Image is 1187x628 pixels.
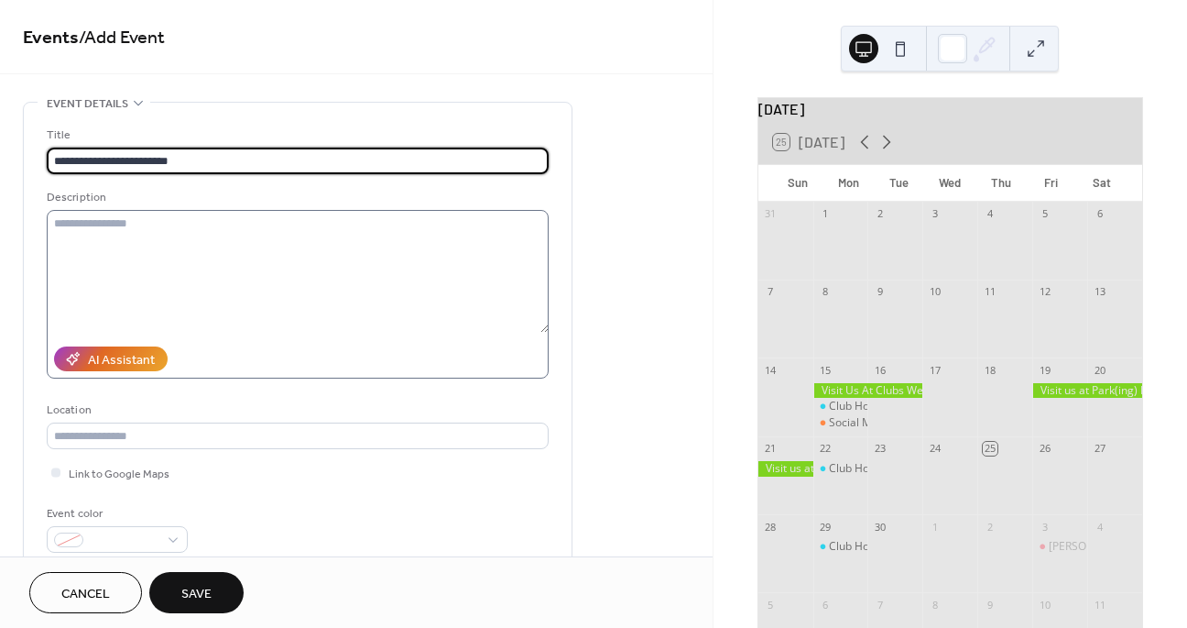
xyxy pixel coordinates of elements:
[1032,383,1142,399] div: Visit us at Park(ing) Day!
[69,465,169,484] span: Link to Google Maps
[1038,442,1051,456] div: 26
[1093,598,1106,611] div: 11
[819,363,833,377] div: 15
[1093,520,1106,534] div: 4
[764,207,778,221] div: 31
[47,504,184,523] div: Event color
[975,165,1026,202] div: Thu
[829,539,886,555] div: Club Hours
[1026,165,1076,202] div: Fri
[54,347,168,371] button: AI Assistant
[47,401,545,420] div: Location
[983,598,996,611] div: 9
[1093,442,1106,456] div: 27
[829,415,921,431] div: Social Mixer Night
[764,363,778,377] div: 14
[1049,539,1175,555] div: [PERSON_NAME] 7 Panel
[823,165,874,202] div: Mon
[983,363,996,377] div: 18
[1093,285,1106,299] div: 13
[873,363,887,377] div: 16
[79,20,165,56] span: / Add Event
[1038,207,1051,221] div: 5
[1032,539,1087,555] div: Ward 7 Panel
[47,126,545,145] div: Title
[1038,520,1051,534] div: 3
[47,94,128,114] span: Event details
[1038,285,1051,299] div: 12
[764,598,778,611] div: 5
[813,539,868,555] div: Club Hours
[764,285,778,299] div: 7
[29,572,142,613] button: Cancel
[61,585,110,604] span: Cancel
[819,598,833,611] div: 6
[773,165,823,202] div: Sun
[873,520,887,534] div: 30
[983,442,996,456] div: 25
[928,598,942,611] div: 8
[873,598,887,611] div: 7
[873,207,887,221] div: 2
[925,165,975,202] div: Wed
[1093,207,1106,221] div: 6
[88,351,155,370] div: AI Assistant
[819,207,833,221] div: 1
[928,442,942,456] div: 24
[23,20,79,56] a: Events
[874,165,924,202] div: Tue
[873,285,887,299] div: 9
[928,363,942,377] div: 17
[829,399,886,414] div: Club Hours
[813,399,868,414] div: Club Hours
[1077,165,1127,202] div: Sat
[873,442,887,456] div: 23
[983,207,996,221] div: 4
[983,520,996,534] div: 2
[1038,363,1051,377] div: 19
[928,285,942,299] div: 10
[819,442,833,456] div: 22
[813,383,923,399] div: Visit Us At Clubs Week!
[928,520,942,534] div: 1
[764,442,778,456] div: 21
[813,461,868,477] div: Club Hours
[149,572,244,613] button: Save
[819,285,833,299] div: 8
[1093,363,1106,377] div: 20
[1038,598,1051,611] div: 10
[764,520,778,534] div: 28
[47,188,545,207] div: Description
[813,415,868,431] div: Social Mixer Night
[758,98,1142,120] div: [DATE]
[829,461,886,477] div: Club Hours
[758,461,813,477] div: Visit us at Park(ing) Day!
[181,585,212,604] span: Save
[819,520,833,534] div: 29
[928,207,942,221] div: 3
[983,285,996,299] div: 11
